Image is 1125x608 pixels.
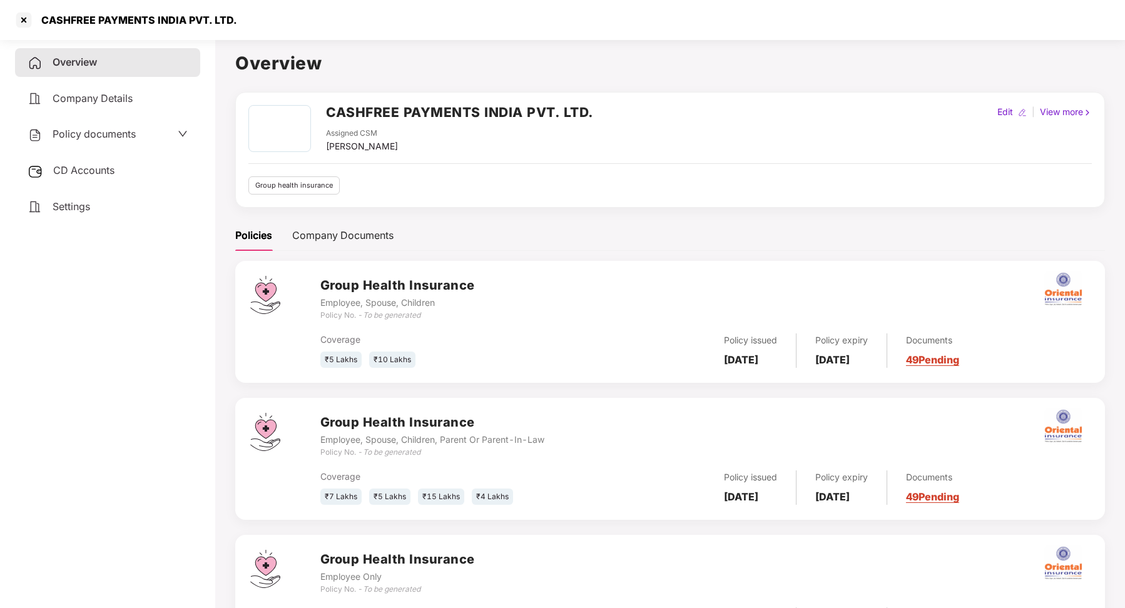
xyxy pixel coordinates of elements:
[326,139,398,153] div: [PERSON_NAME]
[320,433,544,447] div: Employee, Spouse, Children, Parent Or Parent-In-Law
[906,490,959,503] a: 49 Pending
[326,128,398,139] div: Assigned CSM
[53,128,136,140] span: Policy documents
[53,164,115,176] span: CD Accounts
[724,490,758,503] b: [DATE]
[28,91,43,106] img: svg+xml;base64,PHN2ZyB4bWxucz0iaHR0cDovL3d3dy53My5vcmcvMjAwMC9zdmciIHdpZHRoPSIyNCIgaGVpZ2h0PSIyNC...
[320,310,475,322] div: Policy No. -
[320,296,475,310] div: Employee, Spouse, Children
[1041,267,1085,311] img: oi.png
[53,92,133,104] span: Company Details
[250,276,280,314] img: svg+xml;base64,PHN2ZyB4bWxucz0iaHR0cDovL3d3dy53My5vcmcvMjAwMC9zdmciIHdpZHRoPSI0Ny43MTQiIGhlaWdodD...
[363,447,420,457] i: To be generated
[28,164,43,179] img: svg+xml;base64,PHN2ZyB3aWR0aD0iMjUiIGhlaWdodD0iMjQiIHZpZXdCb3g9IjAgMCAyNSAyNCIgZmlsbD0ibm9uZSIgeG...
[472,489,513,505] div: ₹4 Lakhs
[250,413,280,451] img: svg+xml;base64,PHN2ZyB4bWxucz0iaHR0cDovL3d3dy53My5vcmcvMjAwMC9zdmciIHdpZHRoPSI0Ny43MTQiIGhlaWdodD...
[320,276,475,295] h3: Group Health Insurance
[363,310,420,320] i: To be generated
[369,352,415,368] div: ₹10 Lakhs
[995,105,1016,119] div: Edit
[53,200,90,213] span: Settings
[906,353,959,366] a: 49 Pending
[320,333,577,347] div: Coverage
[363,584,420,594] i: To be generated
[326,102,593,123] h2: CASHFREE PAYMENTS INDIA PVT. LTD.
[724,353,758,366] b: [DATE]
[724,470,777,484] div: Policy issued
[28,200,43,215] img: svg+xml;base64,PHN2ZyB4bWxucz0iaHR0cDovL3d3dy53My5vcmcvMjAwMC9zdmciIHdpZHRoPSIyNCIgaGVpZ2h0PSIyNC...
[235,49,1105,77] h1: Overview
[815,333,868,347] div: Policy expiry
[28,128,43,143] img: svg+xml;base64,PHN2ZyB4bWxucz0iaHR0cDovL3d3dy53My5vcmcvMjAwMC9zdmciIHdpZHRoPSIyNCIgaGVpZ2h0PSIyNC...
[1029,105,1037,119] div: |
[724,333,777,347] div: Policy issued
[418,489,464,505] div: ₹15 Lakhs
[320,550,475,569] h3: Group Health Insurance
[815,470,868,484] div: Policy expiry
[1083,108,1092,117] img: rightIcon
[815,490,850,503] b: [DATE]
[320,413,544,432] h3: Group Health Insurance
[906,470,959,484] div: Documents
[248,176,340,195] div: Group health insurance
[320,447,544,459] div: Policy No. -
[906,333,959,347] div: Documents
[250,550,280,588] img: svg+xml;base64,PHN2ZyB4bWxucz0iaHR0cDovL3d3dy53My5vcmcvMjAwMC9zdmciIHdpZHRoPSI0Ny43MTQiIGhlaWdodD...
[28,56,43,71] img: svg+xml;base64,PHN2ZyB4bWxucz0iaHR0cDovL3d3dy53My5vcmcvMjAwMC9zdmciIHdpZHRoPSIyNCIgaGVpZ2h0PSIyNC...
[320,470,577,484] div: Coverage
[1041,541,1085,585] img: oi.png
[815,353,850,366] b: [DATE]
[235,228,272,243] div: Policies
[320,570,475,584] div: Employee Only
[178,129,188,139] span: down
[292,228,394,243] div: Company Documents
[34,14,237,26] div: CASHFREE PAYMENTS INDIA PVT. LTD.
[369,489,410,505] div: ₹5 Lakhs
[1037,105,1094,119] div: View more
[1018,108,1027,117] img: editIcon
[320,352,362,368] div: ₹5 Lakhs
[320,584,475,595] div: Policy No. -
[1041,404,1085,448] img: oi.png
[53,56,97,68] span: Overview
[320,489,362,505] div: ₹7 Lakhs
